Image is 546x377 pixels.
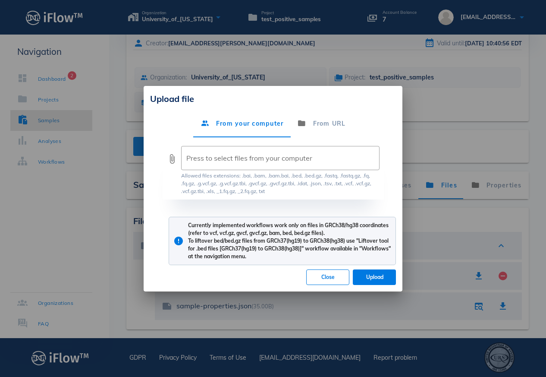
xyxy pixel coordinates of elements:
[194,110,291,137] div: From your computer
[167,154,177,164] button: prepend icon
[150,92,396,105] div: Upload file
[503,334,536,367] iframe: Drift Widget Chat Controller
[353,269,396,285] button: Upload
[360,274,389,280] span: Upload
[306,269,349,285] button: Close
[314,274,342,280] span: Close
[188,222,391,260] div: Currently implemented workflows work only on files in GRCh38/hg38 coordinates (refer to vcf, vcf....
[181,172,380,195] div: Allowed files extensions: .bai, .bam, .bam.bai, .bed, .bed.gz, .fastq, .fastq.gz, .fq, .fq.gz, .g...
[290,110,352,137] div: From URL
